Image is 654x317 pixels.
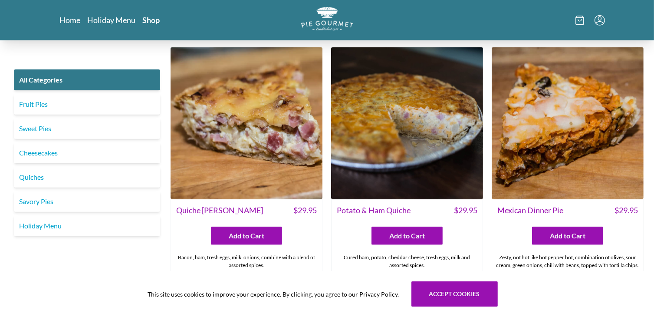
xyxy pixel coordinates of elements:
[595,15,605,26] button: Menu
[143,15,160,25] a: Shop
[88,15,136,25] a: Holiday Menu
[14,69,160,90] a: All Categories
[550,231,585,241] span: Add to Cart
[14,142,160,163] a: Cheesecakes
[176,205,263,216] span: Quiche [PERSON_NAME]
[14,167,160,188] a: Quiches
[14,215,160,236] a: Holiday Menu
[301,7,353,31] img: logo
[301,7,353,33] a: Logo
[492,47,644,199] img: Mexican Dinner Pie
[293,205,317,216] span: $ 29.95
[171,47,322,199] img: Quiche Lorraine
[171,250,322,288] div: Bacon, ham, fresh eggs, milk, onions, combine with a blend of assorted spices.
[371,227,443,245] button: Add to Cart
[337,205,411,216] span: Potato & Ham Quiche
[497,205,563,216] span: Mexican Dinner Pie
[492,250,643,288] div: Zesty, not hot like hot pepper hot, combination of olives, sour cream, green onions, chili with b...
[532,227,603,245] button: Add to Cart
[14,191,160,212] a: Savory Pies
[60,15,81,25] a: Home
[389,231,425,241] span: Add to Cart
[331,47,483,199] img: Potato & Ham Quiche
[332,250,483,288] div: Cured ham, potato, cheddar cheese, fresh eggs, milk and assorted spices.
[211,227,282,245] button: Add to Cart
[148,290,399,299] span: This site uses cookies to improve your experience. By clicking, you agree to our Privacy Policy.
[14,94,160,115] a: Fruit Pies
[454,205,477,216] span: $ 29.95
[411,281,498,307] button: Accept cookies
[615,205,638,216] span: $ 29.95
[14,118,160,139] a: Sweet Pies
[229,231,264,241] span: Add to Cart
